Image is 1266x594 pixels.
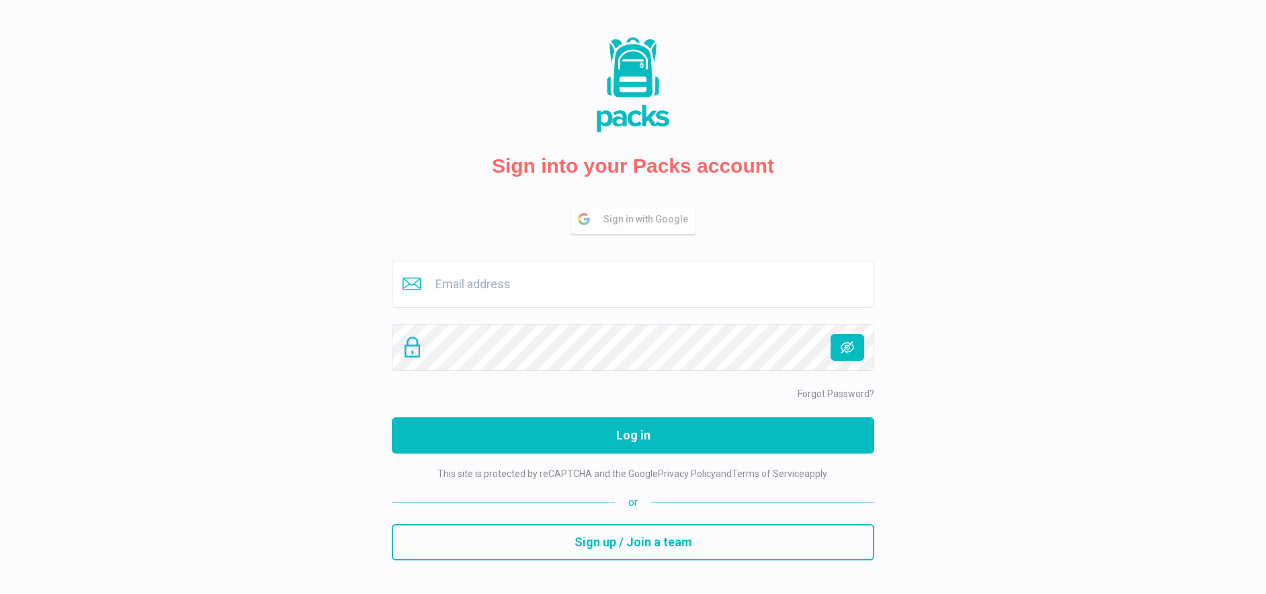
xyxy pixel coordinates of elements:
button: Sign up / Join a team [392,524,874,560]
span: or [615,495,651,511]
img: Packs Logo [566,34,700,135]
button: Sign in with Google [571,205,695,234]
button: Log in [392,417,874,454]
a: Terms of Service [732,468,804,479]
a: Forgot Password? [798,388,874,399]
p: This site is protected by reCAPTCHA and the Google and apply. [437,467,829,481]
h2: Sign into your Packs account [492,154,774,178]
span: Sign in with Google [603,206,695,233]
input: Email address [392,261,874,308]
a: Privacy Policy [658,468,716,479]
